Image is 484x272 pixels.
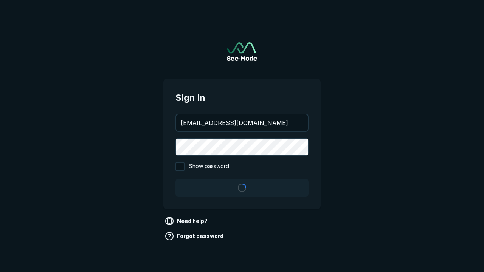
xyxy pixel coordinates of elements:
img: See-Mode Logo [227,42,257,61]
a: Need help? [163,215,211,227]
span: Sign in [175,91,309,105]
input: your@email.com [176,114,308,131]
span: Show password [189,162,229,171]
a: Forgot password [163,230,226,242]
a: Go to sign in [227,42,257,61]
